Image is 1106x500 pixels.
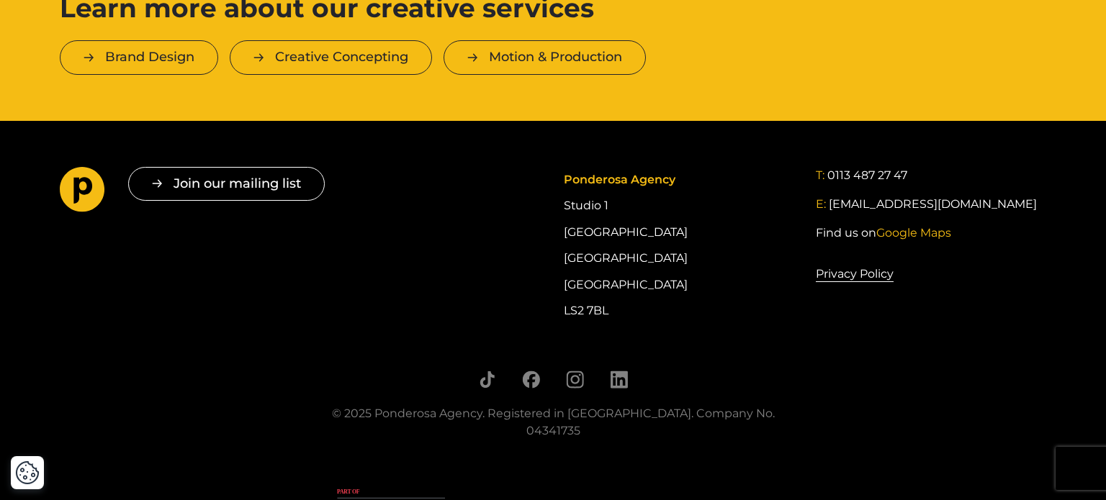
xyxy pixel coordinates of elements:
a: Go to homepage [60,167,105,217]
a: Creative Concepting [230,40,432,74]
span: E: [816,197,826,211]
a: 0113 487 27 47 [827,167,907,184]
span: T: [816,168,824,182]
span: Ponderosa Agency [564,173,675,186]
button: Cookie Settings [15,460,40,485]
a: Follow us on Instagram [566,371,584,388]
img: Revisit consent button [15,460,40,485]
button: Join our mailing list [128,167,325,201]
a: Motion & Production [444,40,646,74]
a: Follow us on LinkedIn [610,371,628,388]
a: Privacy Policy [816,265,894,283]
a: Brand Design [60,40,218,74]
div: Studio 1 [GEOGRAPHIC_DATA] [GEOGRAPHIC_DATA] [GEOGRAPHIC_DATA] LS2 7BL [564,167,794,324]
a: [EMAIL_ADDRESS][DOMAIN_NAME] [829,196,1037,213]
a: Follow us on TikTok [478,371,496,388]
span: Google Maps [876,226,951,240]
div: © 2025 Ponderosa Agency. Registered in [GEOGRAPHIC_DATA]. Company No. 04341735 [312,405,794,440]
a: Follow us on Facebook [522,371,540,388]
a: Find us onGoogle Maps [816,224,951,242]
